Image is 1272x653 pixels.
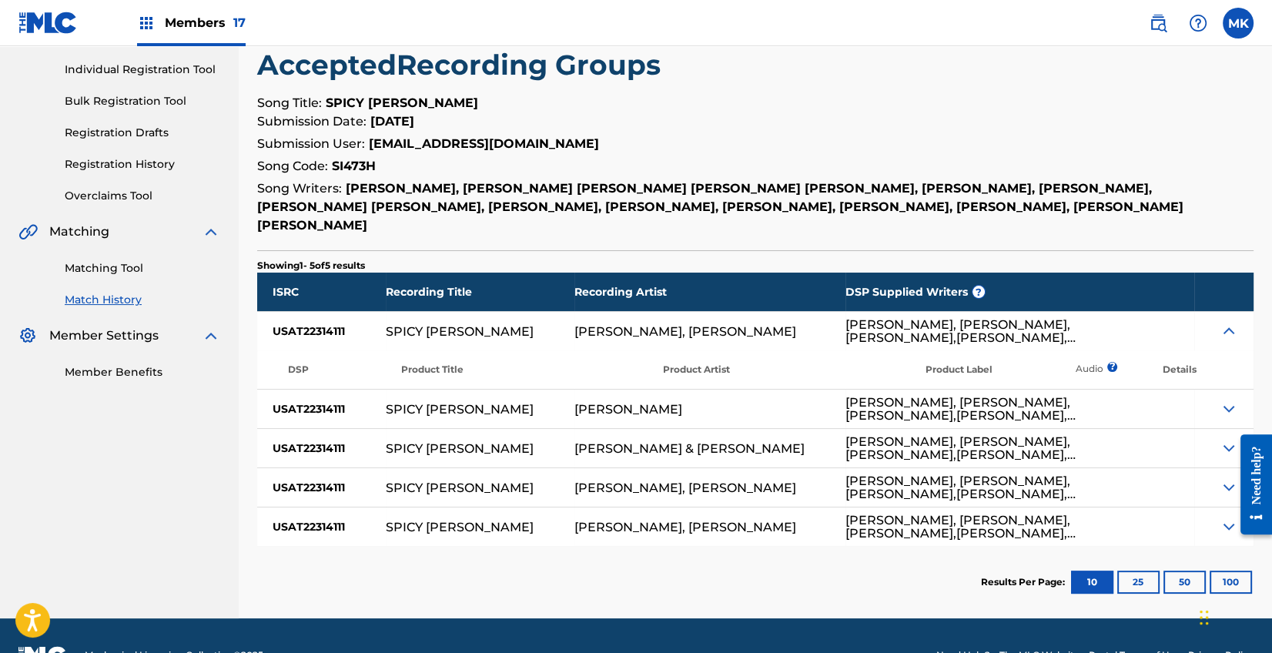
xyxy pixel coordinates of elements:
[137,14,156,32] img: Top Rightsholders
[278,359,390,380] th: DSP
[1071,571,1113,594] button: 10
[1195,579,1272,653] iframe: Chat Widget
[845,474,1153,501] div: [PERSON_NAME], [PERSON_NAME],[PERSON_NAME],[PERSON_NAME],[PERSON_NAME],[PERSON_NAME],[PERSON_NAME...
[257,273,386,311] div: ISRC
[386,325,534,338] div: SPICY [PERSON_NAME]
[257,390,386,428] div: USAT22314111
[65,125,220,141] a: Registration Drafts
[370,114,414,129] strong: [DATE]
[1066,362,1085,376] p: Audio
[49,326,159,345] span: Member Settings
[654,359,915,380] th: Product Artist
[18,12,78,34] img: MLC Logo
[574,325,796,338] div: [PERSON_NAME], [PERSON_NAME]
[845,318,1153,344] div: [PERSON_NAME], [PERSON_NAME],[PERSON_NAME],[PERSON_NAME],[PERSON_NAME],[PERSON_NAME],[PERSON_NAME...
[386,442,534,455] div: SPICY [PERSON_NAME]
[1220,478,1238,497] img: Expand Icon
[845,435,1153,461] div: [PERSON_NAME], [PERSON_NAME],[PERSON_NAME],[PERSON_NAME],[PERSON_NAME],[PERSON_NAME],[PERSON_NAME...
[1117,571,1160,594] button: 25
[574,442,805,455] div: [PERSON_NAME] & [PERSON_NAME]
[65,93,220,109] a: Bulk Registration Tool
[257,429,386,467] div: USAT22314111
[1163,571,1206,594] button: 50
[386,481,534,494] div: SPICY [PERSON_NAME]
[202,326,220,345] img: expand
[65,364,220,380] a: Member Benefits
[49,223,109,241] span: Matching
[845,396,1153,422] div: [PERSON_NAME], [PERSON_NAME],[PERSON_NAME],[PERSON_NAME],[PERSON_NAME],[PERSON_NAME],[PERSON_NAME...
[1220,400,1238,418] img: Expand Icon
[1220,439,1238,457] img: Expand Icon
[392,359,653,380] th: Product Title
[1183,8,1213,39] div: Help
[18,223,38,241] img: Matching
[257,95,322,110] span: Song Title:
[1143,8,1173,39] a: Public Search
[845,273,1194,311] div: DSP Supplied Writers
[1200,594,1209,641] div: Drag
[65,188,220,204] a: Overclaims Tool
[65,260,220,276] a: Matching Tool
[1210,571,1252,594] button: 100
[1220,322,1238,340] img: Expand Icon
[65,62,220,78] a: Individual Registration Tool
[1143,359,1217,380] th: Details
[326,95,478,110] strong: SPICY [PERSON_NAME]
[1189,14,1207,32] img: help
[65,292,220,308] a: Match History
[1223,8,1254,39] div: User Menu
[574,273,845,311] div: Recording Artist
[257,159,328,173] span: Song Code:
[257,181,1183,233] strong: [PERSON_NAME], [PERSON_NAME] [PERSON_NAME] [PERSON_NAME] [PERSON_NAME], [PERSON_NAME], [PERSON_NA...
[574,521,796,534] div: [PERSON_NAME], [PERSON_NAME]
[257,181,342,196] span: Song Writers:
[386,403,534,416] div: SPICY [PERSON_NAME]
[332,159,376,173] strong: SI473H
[981,575,1069,589] p: Results Per Page:
[574,403,682,416] div: [PERSON_NAME]
[202,223,220,241] img: expand
[916,359,1065,380] th: Product Label
[972,286,985,298] span: ?
[18,326,37,345] img: Member Settings
[257,48,1254,82] h2: Accepted Recording Groups
[257,468,386,507] div: USAT22314111
[369,136,599,151] strong: [EMAIL_ADDRESS][DOMAIN_NAME]
[1229,423,1272,547] iframe: Resource Center
[257,507,386,546] div: USAT22314111
[257,114,367,129] span: Submission Date:
[257,312,386,350] div: USAT22314111
[165,14,246,32] span: Members
[65,156,220,172] a: Registration History
[386,273,574,311] div: Recording Title
[257,136,365,151] span: Submission User:
[845,514,1153,540] div: [PERSON_NAME], [PERSON_NAME],[PERSON_NAME],[PERSON_NAME],[PERSON_NAME],[PERSON_NAME],[PERSON_NAME...
[1220,517,1238,536] img: Expand Icon
[1149,14,1167,32] img: search
[233,15,246,30] span: 17
[386,521,534,534] div: SPICY [PERSON_NAME]
[257,259,365,273] p: Showing 1 - 5 of 5 results
[574,481,796,494] div: [PERSON_NAME], [PERSON_NAME]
